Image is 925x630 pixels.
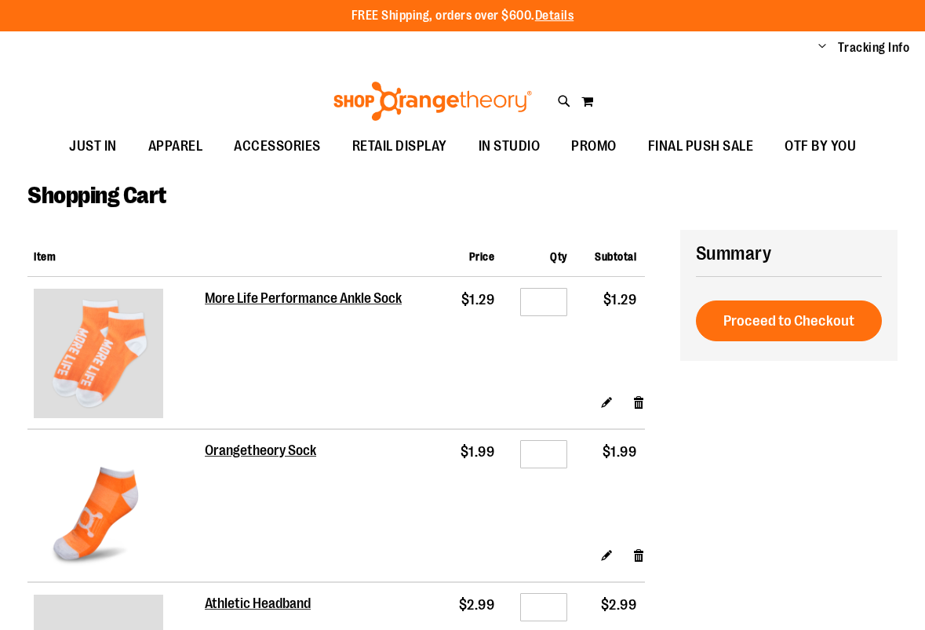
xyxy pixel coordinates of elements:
a: JUST IN [53,129,133,165]
img: Orangetheory Sock [34,442,163,571]
a: OTF BY YOU [769,129,872,165]
span: RETAIL DISPLAY [352,129,447,164]
a: More Life Performance Ankle Sock [205,290,404,308]
span: ACCESSORIES [234,129,321,164]
img: More Life Performance Ankle Sock [34,289,163,418]
a: Orangetheory Sock [205,442,317,460]
span: $2.99 [601,597,637,613]
a: RETAIL DISPLAY [337,129,463,165]
span: $1.99 [461,444,495,460]
span: $1.29 [461,292,495,308]
span: FINAL PUSH SALE [648,129,754,164]
span: PROMO [571,129,617,164]
a: APPAREL [133,129,219,165]
a: PROMO [555,129,632,165]
a: Details [535,9,574,23]
a: Athletic Headband [205,595,311,613]
span: Proceed to Checkout [723,312,854,330]
span: Subtotal [595,250,636,263]
span: $1.29 [603,292,637,308]
span: Price [469,250,495,263]
a: Remove item [632,394,646,410]
a: Remove item [632,547,646,563]
span: Qty [550,250,567,263]
a: Orangetheory Sock [34,442,198,575]
span: $1.99 [603,444,637,460]
button: Proceed to Checkout [696,300,882,341]
span: Shopping Cart [27,182,166,209]
a: ACCESSORIES [218,129,337,165]
a: FINAL PUSH SALE [632,129,770,165]
a: More Life Performance Ankle Sock [34,289,198,422]
span: Item [34,250,56,263]
a: IN STUDIO [463,129,556,165]
img: Shop Orangetheory [331,82,534,121]
span: APPAREL [148,129,203,164]
span: IN STUDIO [479,129,541,164]
span: JUST IN [69,129,117,164]
button: Account menu [818,40,826,56]
span: OTF BY YOU [785,129,856,164]
span: $2.99 [459,597,495,613]
p: FREE Shipping, orders over $600. [351,7,574,25]
h2: Summary [696,240,882,267]
a: Tracking Info [838,39,910,56]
